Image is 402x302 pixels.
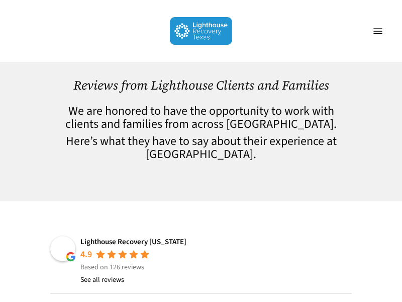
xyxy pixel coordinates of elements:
[50,105,352,131] h4: We are honored to have the opportunity to work with clients and families from across [GEOGRAPHIC_...
[50,236,75,261] img: Lighthouse Recovery Texas
[80,237,186,247] a: Lighthouse Recovery [US_STATE]
[50,78,352,93] h1: Reviews from Lighthouse Clients and Families
[368,26,388,36] a: Navigation Menu
[80,249,92,261] div: 4.9
[170,17,233,45] img: Lighthouse Recovery Texas
[50,135,352,161] h4: Here’s what they have to say about their experience at [GEOGRAPHIC_DATA].
[80,262,144,272] span: Based on 126 reviews
[80,274,124,286] a: See all reviews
